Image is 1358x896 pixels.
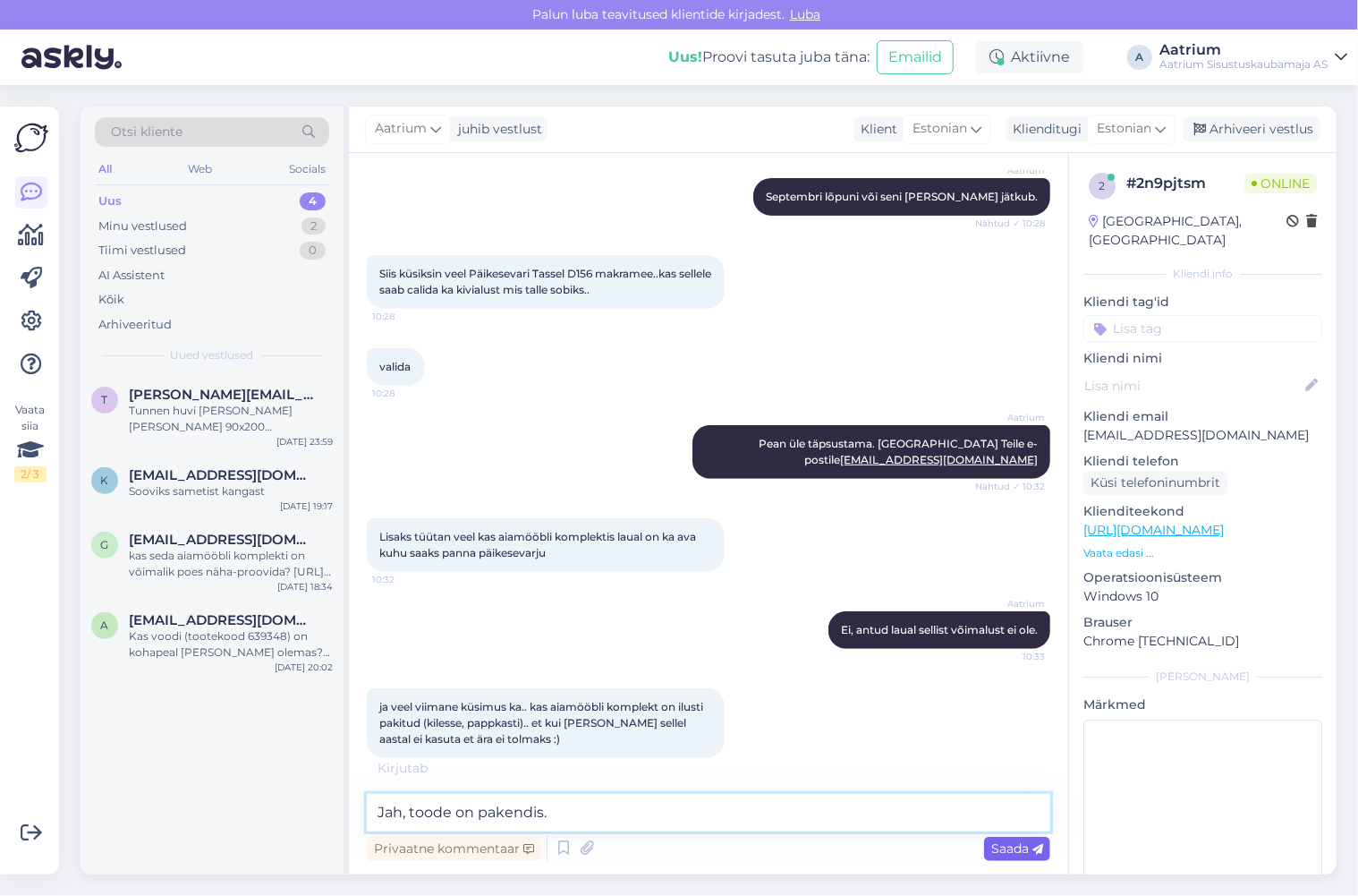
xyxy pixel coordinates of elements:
[759,437,1038,466] span: Pean üle täpsustama. [GEOGRAPHIC_DATA] Teile e-postile
[98,218,187,235] div: Minu vestlused
[1089,212,1286,250] div: [GEOGRAPHIC_DATA], [GEOGRAPHIC_DATA]
[1097,119,1151,139] span: Estonian
[912,119,967,139] span: Estonian
[300,192,326,210] div: 4
[111,123,182,141] span: Otsi kliente
[1083,522,1224,538] a: [URL][DOMAIN_NAME]
[276,435,333,448] div: [DATE] 23:59
[185,158,216,181] div: Web
[1083,695,1322,714] p: Märkmed
[1083,349,1322,368] p: Kliendi nimi
[1083,632,1322,651] p: Chrome [TECHNICAL_ID]
[840,453,1038,466] a: [EMAIL_ADDRESS][DOMAIN_NAME]
[372,310,439,323] span: 10:28
[1083,266,1322,282] div: Kliendi info
[129,483,333,499] div: Sooviks sametist kangast
[1083,568,1322,587] p: Operatsioonisüsteem
[978,597,1045,610] span: Aatrium
[372,573,439,586] span: 10:32
[379,530,699,559] span: Lisaks tüütan veel kas aiamööbli komplektis laual on ka ava kuhu saaks panna päikesevarju
[1127,45,1152,70] div: A
[367,759,1050,778] div: Kirjutab
[277,580,333,593] div: [DATE] 18:34
[428,760,430,776] span: .
[841,623,1038,636] span: Ei, antud laual sellist võimalust ei ole.
[766,190,1038,203] span: Septembri lõpuni või seni [PERSON_NAME] jätkub.
[14,121,48,155] img: Askly Logo
[372,387,439,400] span: 10:28
[275,661,333,674] div: [DATE] 20:02
[668,47,870,68] div: Proovi tasuta juba täna:
[101,619,109,632] span: a
[129,628,333,661] div: Kas voodi (tootekood 639348) on kohapeal [PERSON_NAME] olemas? Kui näidist ei ole ja tellime (ett...
[978,650,1045,663] span: 10:33
[991,841,1043,857] span: Saada
[1159,43,1347,72] a: AatriumAatrium Sisustuskaubamaja AS
[978,411,1045,424] span: Aatrium
[1083,587,1322,606] p: Windows 10
[98,192,122,210] div: Uus
[1083,426,1322,445] p: [EMAIL_ADDRESS][DOMAIN_NAME]
[975,480,1045,493] span: Nähtud ✓ 10:32
[1099,179,1106,192] span: 2
[129,387,315,403] span: teele.uprus@gmail.com
[978,164,1045,177] span: Aatrium
[1126,173,1244,194] div: # 2n9pjtsm
[1083,315,1322,342] input: Lisa tag
[301,218,326,235] div: 2
[1083,407,1322,426] p: Kliendi email
[1084,376,1302,396] input: Lisa nimi
[98,291,124,309] div: Kõik
[171,347,254,363] span: Uued vestlused
[98,242,186,260] div: Tiimi vestlused
[95,158,115,181] div: All
[1083,613,1322,632] p: Brauser
[375,119,427,139] span: Aatrium
[1159,43,1328,57] div: Aatrium
[285,158,329,181] div: Socials
[1083,669,1322,685] div: [PERSON_NAME]
[129,548,333,580] div: kas seda aiamööbli komplekti on võimalik poes näha-proovida? [URL][DOMAIN_NAME][PERSON_NAME][PERS...
[1083,471,1227,495] div: Küsi telefoninumbrit
[379,700,706,746] span: ja veel viimane küsimus ka.. kas aiamööbli komplekt on ilusti pakitud (kilesse, pappkasti).. et k...
[1083,452,1322,471] p: Kliendi telefon
[1183,117,1320,141] div: Arhiveeri vestlus
[14,402,47,482] div: Vaata siia
[1006,120,1082,139] div: Klienditugi
[877,40,954,74] button: Emailid
[98,267,165,285] div: AI Assistent
[1083,293,1322,311] p: Kliendi tag'id
[853,120,897,139] div: Klient
[129,612,315,628] span: airaalunurm@gmail.com
[367,794,1050,832] textarea: Jah, toode on pakendis.
[14,466,47,482] div: 2 / 3
[1244,174,1317,193] span: Online
[1083,502,1322,521] p: Klienditeekond
[975,217,1045,230] span: Nähtud ✓ 10:28
[300,242,326,260] div: 0
[785,6,826,22] span: Luba
[98,316,172,334] div: Arhiveeritud
[102,393,108,406] span: t
[101,474,109,487] span: k
[668,48,702,65] b: Uus!
[280,499,333,513] div: [DATE] 19:17
[101,538,109,551] span: g
[975,41,1084,73] div: Aktiivne
[379,360,411,373] span: valida
[129,403,333,435] div: Tunnen huvi [PERSON_NAME] [PERSON_NAME] 90x200 voodiraamide kohta. Mõlemal [PERSON_NAME], et [PER...
[1159,57,1328,72] div: Aatrium Sisustuskaubamaja AS
[129,467,315,483] span: kytt.disain@gmail.com
[451,120,542,139] div: juhib vestlust
[379,267,714,296] span: Siis küsiksin veel Päikesevari Tassel D156 makramee..kas sellele saab calida ka kivialust mis tal...
[1083,545,1322,561] p: Vaata edasi ...
[129,532,315,548] span: gerttuj@gmail.com
[367,837,541,861] div: Privaatne kommentaar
